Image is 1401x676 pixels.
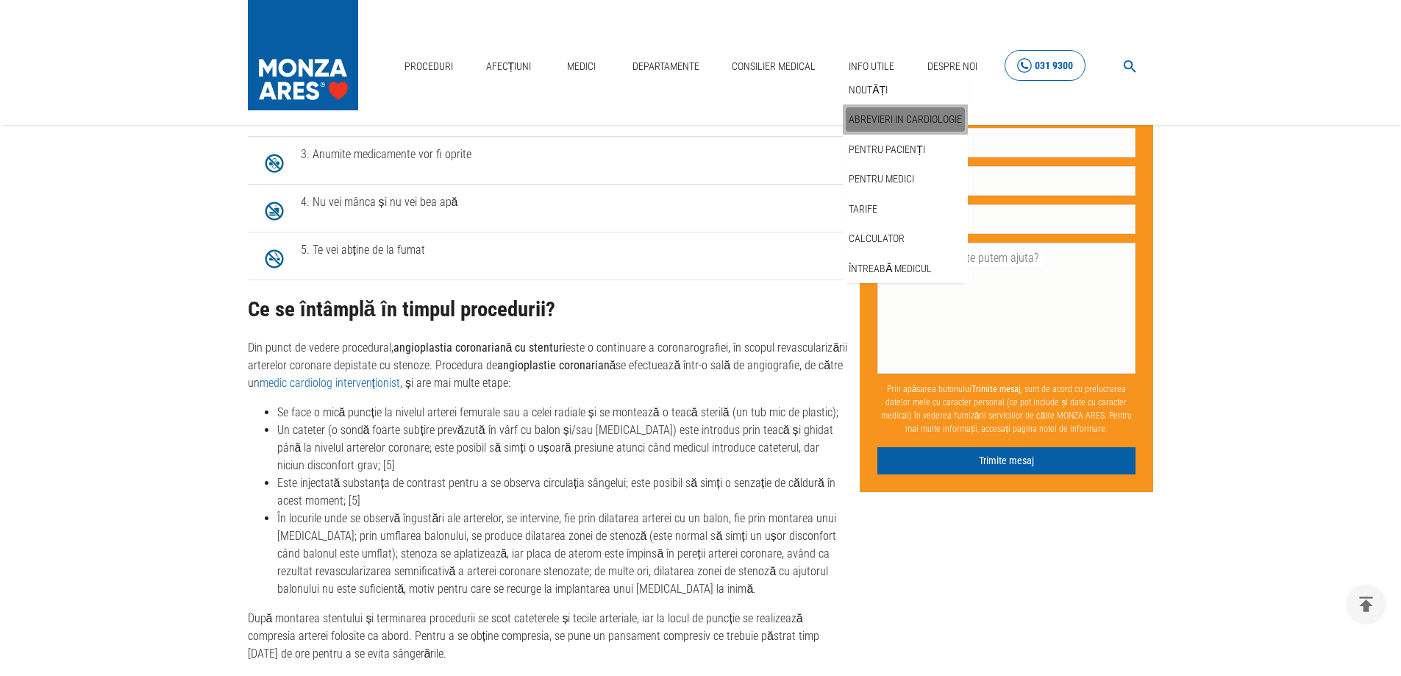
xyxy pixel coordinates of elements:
[480,51,538,82] a: Afecțiuni
[248,610,848,663] p: După montarea stentului și terminarea procedurii se scot cateterele și tecile arteriale, iar la l...
[248,298,848,321] h2: Ce se întâmplă în timpul procedurii?
[877,377,1136,441] p: Prin apăsarea butonului , sunt de acord cu prelucrarea datelor mele cu caracter personal (ce pot ...
[843,254,968,284] div: Întreabă medicul
[260,196,289,226] img: 4. Nu vei mânca și nu vei bea apă
[260,376,400,390] a: medic cardiolog intervenționist
[1346,584,1386,625] button: delete
[301,146,836,163] span: 3. Anumite medicamente vor fi oprite
[972,384,1021,394] b: Trimite mesaj
[277,510,848,598] li: În locurile unde se observă îngustări ale arterelor, se intervine, fie prin dilatarea arterei cu ...
[399,51,459,82] a: Proceduri
[1035,57,1073,75] div: 031 9300
[277,421,848,474] li: Un cateter (o sondă foarte subțire prevăzută în vârf cu balon și/sau [MEDICAL_DATA]) este introdu...
[846,78,891,102] a: Noutăți
[843,194,968,224] div: Tarife
[921,51,983,82] a: Despre Noi
[843,224,968,254] div: Calculator
[627,51,705,82] a: Departamente
[260,149,289,178] img: 3. Anumite medicamente vor fi oprite
[846,227,908,251] a: Calculator
[843,104,968,135] div: Abrevieri in cardiologie
[1005,50,1085,82] a: 031 9300
[846,257,935,281] a: Întreabă medicul
[301,193,836,211] span: 4. Nu vei mânca și nu vei bea apă
[843,75,968,284] nav: secondary mailbox folders
[497,358,616,372] strong: angioplastie coronariană
[846,107,965,132] a: Abrevieri in cardiologie
[843,135,968,165] div: Pentru pacienți
[277,404,848,421] li: Se face o mică puncție la nivelul arterei femurale sau a celei radiale și se montează o teacă ste...
[877,447,1136,474] button: Trimite mesaj
[726,51,821,82] a: Consilier Medical
[846,138,928,162] a: Pentru pacienți
[393,341,566,355] strong: angioplastia coronariană cu stenturi
[843,51,900,82] a: Info Utile
[843,164,968,194] div: Pentru medici
[260,244,289,274] img: 5. Te vei abține de la fumat
[846,167,917,191] a: Pentru medici
[301,241,836,259] span: 5. Te vei abține de la fumat
[843,75,968,105] div: Noutăți
[846,197,880,221] a: Tarife
[558,51,605,82] a: Medici
[248,339,848,392] p: Din punct de vedere procedural, este o continuare a coronarografiei, în scopul revascularizării a...
[277,474,848,510] li: Este injectată substanța de contrast pentru a se observa circulația sângelui; este posibil să sim...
